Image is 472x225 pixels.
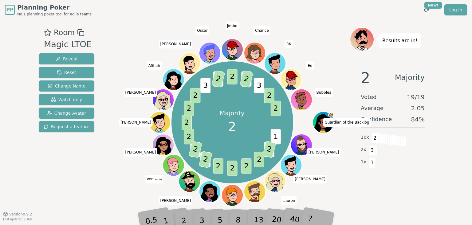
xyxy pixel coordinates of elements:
[239,70,253,88] span: 2
[5,3,92,17] a: PPPlanning PokerNo.1 planning poker tool for agile teams
[361,159,366,166] span: 1 x
[190,88,200,103] span: 2
[17,3,92,12] span: Planning Poker
[213,158,223,174] span: 2
[361,70,370,85] span: 2
[184,129,194,144] span: 2
[369,145,376,156] span: 3
[39,108,94,119] button: Change Avatar
[57,69,76,76] span: Reset
[200,78,210,93] span: 3
[361,93,377,101] span: Voted
[306,61,314,70] span: Click to change your name
[159,40,192,48] span: Click to change your name
[411,115,425,124] span: 84 %
[254,152,264,167] span: 2
[199,151,212,168] span: 2
[9,212,32,217] span: Version 0.9.2
[281,196,297,205] span: Click to change your name
[372,133,379,143] span: 2
[182,115,192,130] span: 2
[6,6,13,14] span: PP
[145,175,163,183] span: Click to change your name
[254,26,270,35] span: Click to change your name
[323,118,371,127] span: Click to change your name
[307,148,341,157] span: Click to change your name
[39,80,94,92] button: Change Name
[51,96,82,103] span: Watch only
[227,161,237,176] span: 2
[211,70,225,88] span: 2
[155,178,162,181] span: (you)
[188,141,202,158] span: 2
[293,175,327,183] span: Click to change your name
[56,56,77,62] span: Reveal
[361,146,366,153] span: 2 x
[226,22,239,30] span: Click to change your name
[382,36,418,45] p: Results are in!
[39,53,94,64] button: Reveal
[369,157,376,168] span: 1
[421,4,432,15] button: New!
[44,38,92,51] div: Magic LTOE
[444,4,467,15] a: Log in
[39,67,94,78] button: Reset
[328,112,333,118] span: Guardian of the Backlog is the host
[407,93,425,101] span: 19 / 19
[220,109,245,117] p: Majority
[195,26,209,35] span: Click to change your name
[54,27,75,38] span: Room
[17,12,92,17] span: No.1 planning poker tool for agile teams
[44,27,51,38] button: Add as favourite
[184,100,194,116] span: 2
[228,117,236,136] span: 2
[264,88,274,103] span: 2
[241,158,251,174] span: 2
[262,141,276,158] span: 2
[44,124,89,130] span: Request a feature
[270,100,281,116] span: 2
[361,115,392,124] span: Confidence
[227,69,237,84] span: 2
[315,88,333,97] span: Click to change your name
[39,94,94,105] button: Watch only
[285,40,293,48] span: Click to change your name
[254,78,264,93] span: 3
[395,70,425,85] span: Majority
[119,118,153,127] span: Click to change your name
[47,110,86,116] span: Change Avatar
[163,155,183,175] button: Click to change your avatar
[361,104,383,112] span: Average
[411,104,425,112] span: 2.05
[270,129,281,144] span: 1
[39,121,94,132] button: Request a feature
[48,83,85,89] span: Change Name
[147,61,162,70] span: Click to change your name
[3,212,32,217] button: Version0.9.2
[124,88,158,97] span: Click to change your name
[159,196,192,205] span: Click to change your name
[124,148,158,157] span: Click to change your name
[361,134,369,141] span: 16 x
[3,218,34,221] span: Last updated: [DATE]
[424,2,442,9] div: New!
